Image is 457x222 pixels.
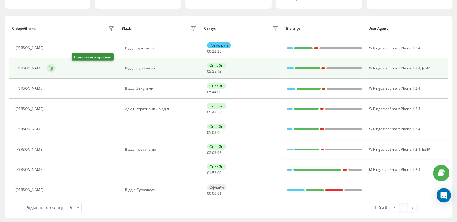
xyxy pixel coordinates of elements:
[369,45,420,51] span: W Ringostat Smart Phone 1.2.4
[212,49,216,54] span: 22
[368,26,445,31] div: User Agent
[15,168,45,172] div: [PERSON_NAME]
[125,188,198,192] div: Відділ Супроводу
[207,83,226,89] div: Онлайн
[15,127,45,131] div: [PERSON_NAME]
[217,130,221,135] span: 02
[369,86,420,91] span: W Ringostat Smart Phone 1.2.4
[207,42,231,48] div: Розмовляє
[437,188,451,202] div: Open Intercom Messenger
[125,86,198,91] div: Відділ Залучення
[207,151,221,155] div: : :
[67,205,72,211] div: 25
[212,130,216,135] span: 03
[369,167,420,172] span: M Ringostat Smart Phone 1.2.4
[15,46,45,50] div: [PERSON_NAME]
[217,170,221,175] span: 00
[207,124,226,129] div: Онлайн
[212,170,216,175] span: 53
[207,164,226,170] div: Онлайн
[15,66,45,70] div: [PERSON_NAME]
[207,150,211,155] span: 02
[217,191,221,196] span: 01
[204,26,216,31] div: Статус
[125,147,198,152] div: Відділ постачання
[207,89,211,94] span: 05
[207,171,221,175] div: : :
[369,147,420,152] span: W Ringostat Smart Phone 1.2.4
[369,106,420,111] span: W Ringostat Smart Phone 1.2.4
[207,90,221,94] div: : :
[212,150,216,155] span: 03
[125,66,198,70] div: Відділ Супроводу
[422,147,430,152] span: JsSIP
[207,49,211,54] span: 00
[207,63,226,68] div: Онлайн
[207,103,226,109] div: Онлайн
[15,86,45,91] div: [PERSON_NAME]
[207,109,211,115] span: 05
[212,191,216,196] span: 00
[369,66,420,71] span: W Ringostat Smart Phone 1.2.4
[207,144,226,150] div: Онлайн
[217,89,221,94] span: 09
[207,130,211,135] span: 05
[369,126,420,131] span: W Ringostat Smart Phone 1.2.4
[125,107,198,111] div: Адміністративний відділ
[207,131,221,135] div: : :
[26,205,63,210] span: Рядків на сторінці
[286,26,363,31] div: В статусі
[122,26,132,31] div: Відділ
[207,49,221,54] div: : :
[207,170,211,175] span: 01
[72,53,114,61] div: Подивитись профіль
[15,147,45,152] div: [PERSON_NAME]
[212,89,216,94] span: 44
[374,204,387,210] div: 1 - 8 з 8
[12,26,36,31] div: Співробітник
[217,109,221,115] span: 53
[207,191,221,196] div: : :
[207,184,226,190] div: Офлайн
[15,188,45,192] div: [PERSON_NAME]
[212,109,216,115] span: 42
[15,107,45,111] div: [PERSON_NAME]
[207,69,221,74] div: : :
[217,150,221,155] span: 06
[207,110,221,114] div: : :
[125,46,198,50] div: Відділ Бухгалтерії
[212,69,216,74] span: 55
[217,49,221,54] span: 28
[399,203,408,212] a: 1
[422,66,430,71] span: JsSIP
[207,191,211,196] span: 00
[217,69,221,74] span: 13
[207,69,211,74] span: 05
